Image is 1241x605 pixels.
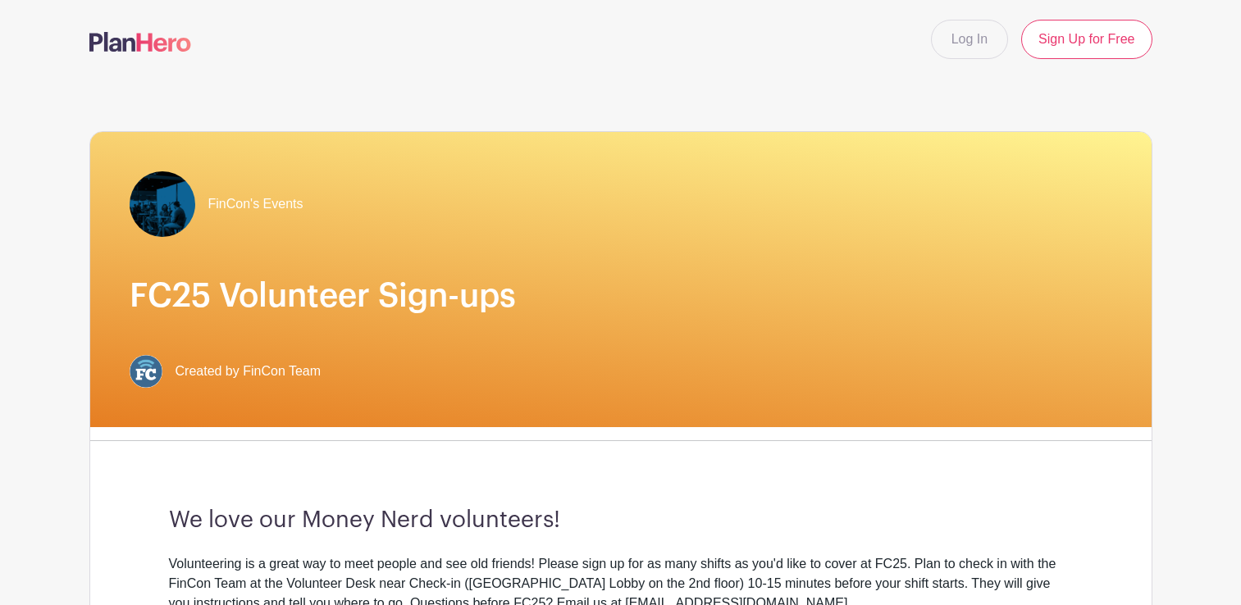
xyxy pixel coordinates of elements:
img: FC%20circle.png [130,355,162,388]
h3: We love our Money Nerd volunteers! [169,507,1073,534]
h1: FC25 Volunteer Sign-ups [130,276,1112,316]
a: Log In [931,20,1008,59]
a: Sign Up for Free [1021,20,1152,59]
span: Created by FinCon Team [176,362,322,381]
img: logo-507f7623f17ff9eddc593b1ce0a138ce2505c220e1c5a4e2b4648c50719b7d32.svg [89,32,191,52]
img: Screen%20Shot%202024-09-23%20at%207.49.53%20PM.png [130,171,195,237]
span: FinCon's Events [208,194,303,214]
